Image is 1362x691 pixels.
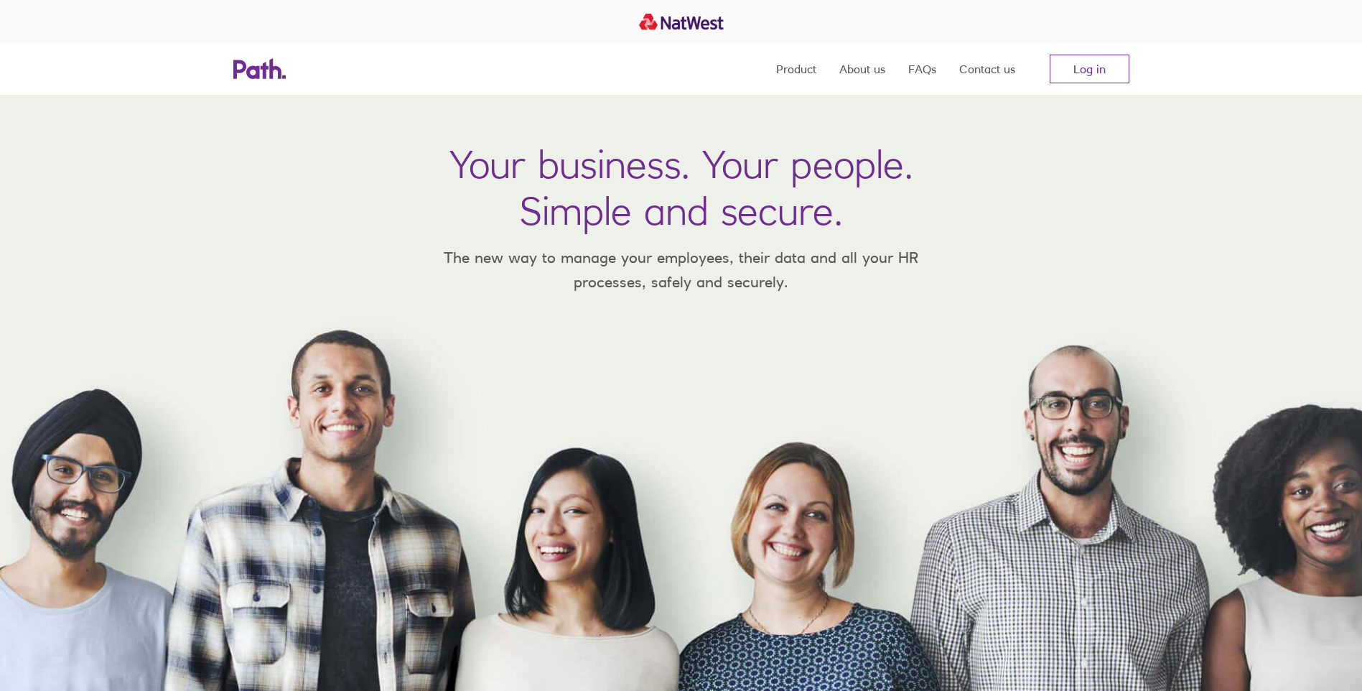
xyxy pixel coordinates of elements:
a: Product [776,43,816,95]
a: Contact us [959,43,1015,95]
a: Log in [1050,55,1129,83]
p: The new way to manage your employees, their data and all your HR processes, safely and securely. [423,246,940,294]
a: FAQs [908,43,936,95]
h1: Your business. Your people. Simple and secure. [449,141,913,234]
a: About us [839,43,885,95]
